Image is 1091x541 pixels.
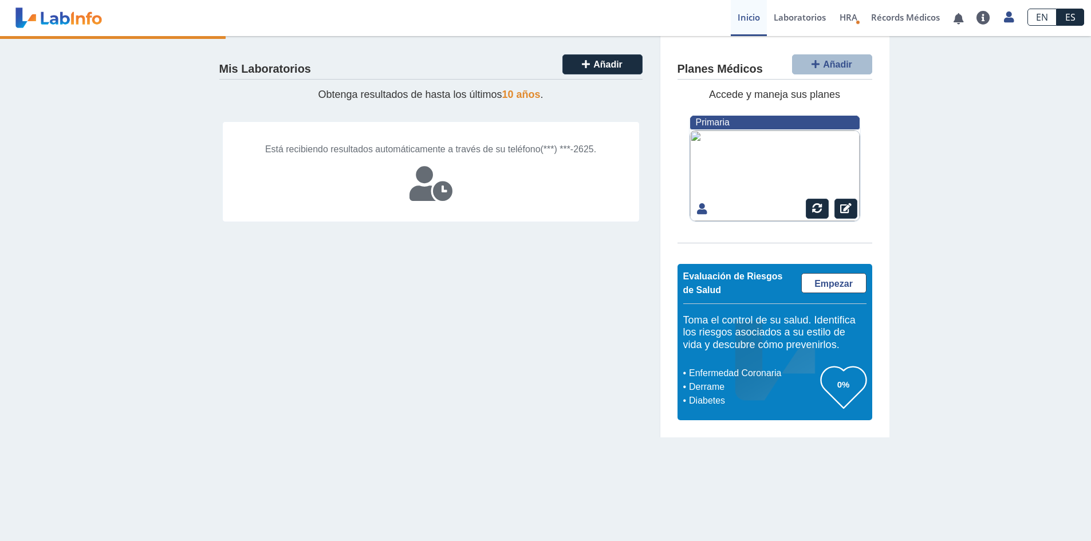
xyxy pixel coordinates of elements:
[686,366,821,380] li: Enfermedad Coronaria
[801,273,867,293] a: Empezar
[1027,9,1057,26] a: EN
[678,62,763,76] h4: Planes Médicos
[709,89,840,100] span: Accede y maneja sus planes
[318,89,543,100] span: Obtenga resultados de hasta los últimos .
[502,89,541,100] span: 10 años
[686,394,821,408] li: Diabetes
[696,117,730,127] span: Primaria
[683,271,783,295] span: Evaluación de Riesgos de Salud
[1057,9,1084,26] a: ES
[792,54,872,74] button: Añadir
[562,54,643,74] button: Añadir
[683,314,867,352] h5: Toma el control de su salud. Identifica los riesgos asociados a su estilo de vida y descubre cómo...
[821,377,867,392] h3: 0%
[823,60,852,69] span: Añadir
[686,380,821,394] li: Derrame
[593,60,623,69] span: Añadir
[840,11,857,23] span: HRA
[265,144,541,154] span: Está recibiendo resultados automáticamente a través de su teléfono
[814,279,853,289] span: Empezar
[219,62,311,76] h4: Mis Laboratorios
